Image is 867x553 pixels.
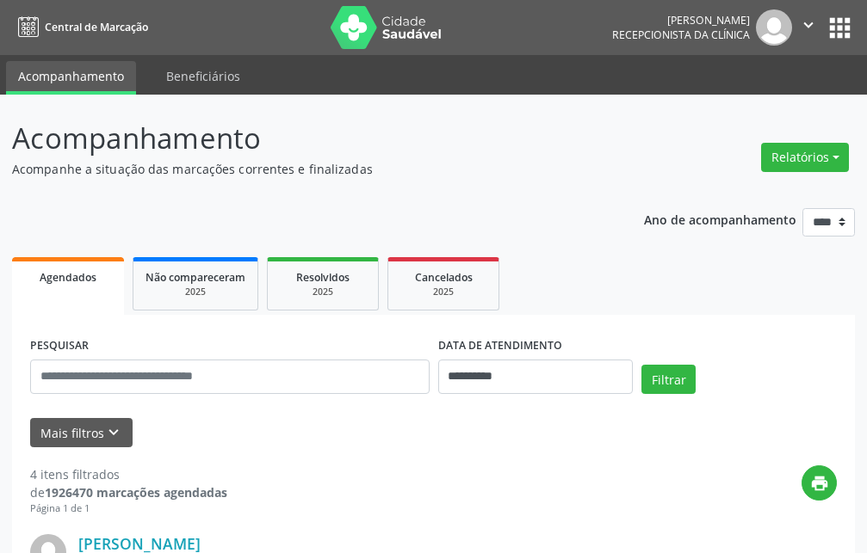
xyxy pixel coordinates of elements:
i:  [799,15,818,34]
span: Agendados [40,270,96,285]
p: Acompanhe a situação das marcações correntes e finalizadas [12,160,602,178]
div: 2025 [400,286,486,298]
span: Resolvidos [296,270,350,285]
a: Acompanhamento [6,61,136,95]
span: Cancelados [415,270,473,285]
p: Acompanhamento [12,117,602,160]
i: print [810,474,829,493]
p: Ano de acompanhamento [644,208,796,230]
strong: 1926470 marcações agendadas [45,484,227,501]
a: Central de Marcação [12,13,148,41]
button: print [802,465,837,501]
button: Relatórios [761,143,849,172]
div: Página 1 de 1 [30,501,227,516]
button: Filtrar [641,365,696,394]
div: 2025 [146,286,245,298]
img: img [756,9,792,46]
label: PESQUISAR [30,333,89,359]
i: keyboard_arrow_down [104,423,123,442]
span: Recepcionista da clínica [612,28,750,42]
button: Mais filtroskeyboard_arrow_down [30,418,133,448]
a: Beneficiários [154,61,252,91]
span: Não compareceram [146,270,245,285]
span: Central de Marcação [45,20,148,34]
div: 2025 [280,286,366,298]
div: de [30,483,227,501]
div: 4 itens filtrados [30,465,227,483]
div: [PERSON_NAME] [612,13,750,28]
a: [PERSON_NAME] [78,534,201,553]
button: apps [825,13,855,43]
button:  [792,9,825,46]
label: DATA DE ATENDIMENTO [438,333,562,359]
